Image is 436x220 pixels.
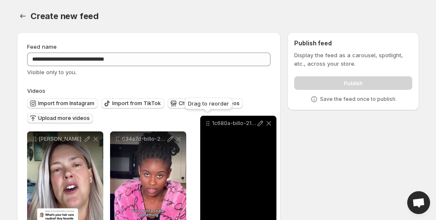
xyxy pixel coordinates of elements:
[27,69,77,75] span: Visible only to you.
[212,120,256,127] p: 1c680a-billo-212901-final
[27,113,93,123] button: Upload more videos
[407,191,430,214] a: Open chat
[30,11,99,21] span: Create new feed
[168,98,243,109] button: Choose from My videos
[101,98,164,109] button: Import from TikTok
[179,100,240,107] span: Choose from My videos
[27,98,98,109] button: Import from Instagram
[112,100,161,107] span: Import from TikTok
[27,43,57,50] span: Feed name
[294,39,412,47] h2: Publish feed
[320,96,397,103] p: Save the feed once to publish.
[38,100,94,107] span: Import from Instagram
[39,136,83,142] p: [PERSON_NAME]
[122,136,166,142] p: 634a7d-billo-212933-final
[294,51,412,68] p: Display the feed as a carousel, spotlight, etc., across your store.
[17,10,29,22] button: Settings
[27,87,45,94] span: Videos
[38,115,90,122] span: Upload more videos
